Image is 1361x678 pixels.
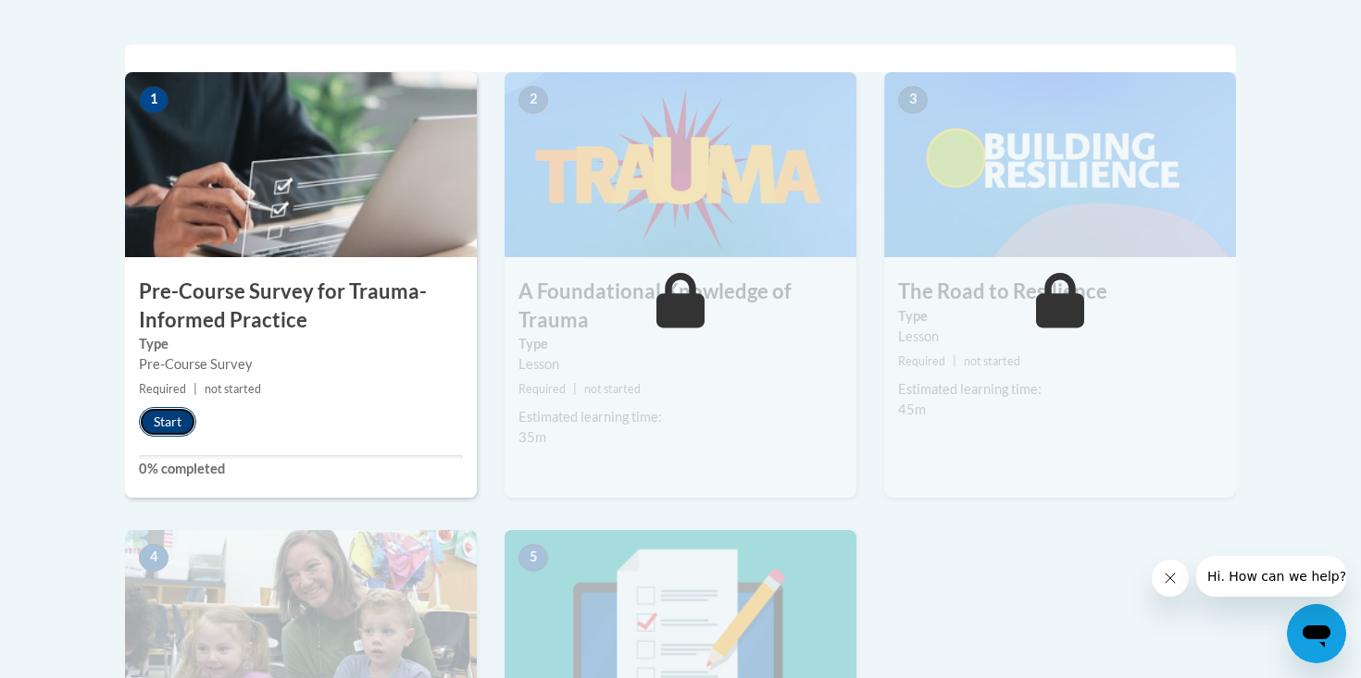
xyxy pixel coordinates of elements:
[139,407,196,437] button: Start
[125,72,477,257] img: Course Image
[898,86,928,114] span: 3
[139,382,186,396] span: Required
[505,72,856,257] img: Course Image
[898,401,926,417] span: 45m
[139,544,169,572] span: 4
[139,459,463,479] label: 0% completed
[194,382,197,396] span: |
[898,379,1222,400] div: Estimated learning time:
[518,354,843,375] div: Lesson
[964,354,1020,368] span: not started
[139,334,463,354] label: Type
[205,382,261,396] span: not started
[898,306,1222,327] label: Type
[953,354,956,368] span: |
[505,277,856,335] h3: A Foundational Knowledge of Trauma
[1196,556,1346,597] iframe: Message from company
[139,86,169,114] span: 1
[898,327,1222,347] div: Lesson
[1287,604,1346,663] iframe: Button to launch messaging window
[518,429,546,445] span: 35m
[898,354,945,368] span: Required
[573,382,577,396] span: |
[584,382,641,396] span: not started
[518,407,843,427] div: Estimated learning time:
[139,354,463,375] div: Pre-Course Survey
[518,334,843,354] label: Type
[518,86,548,114] span: 2
[884,72,1236,257] img: Course Image
[125,277,477,335] h3: Pre-Course Survey for Trauma-Informed Practice
[1152,560,1189,597] iframe: Close message
[518,382,566,396] span: Required
[884,277,1236,306] h3: The Road to Resilience
[518,544,548,572] span: 5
